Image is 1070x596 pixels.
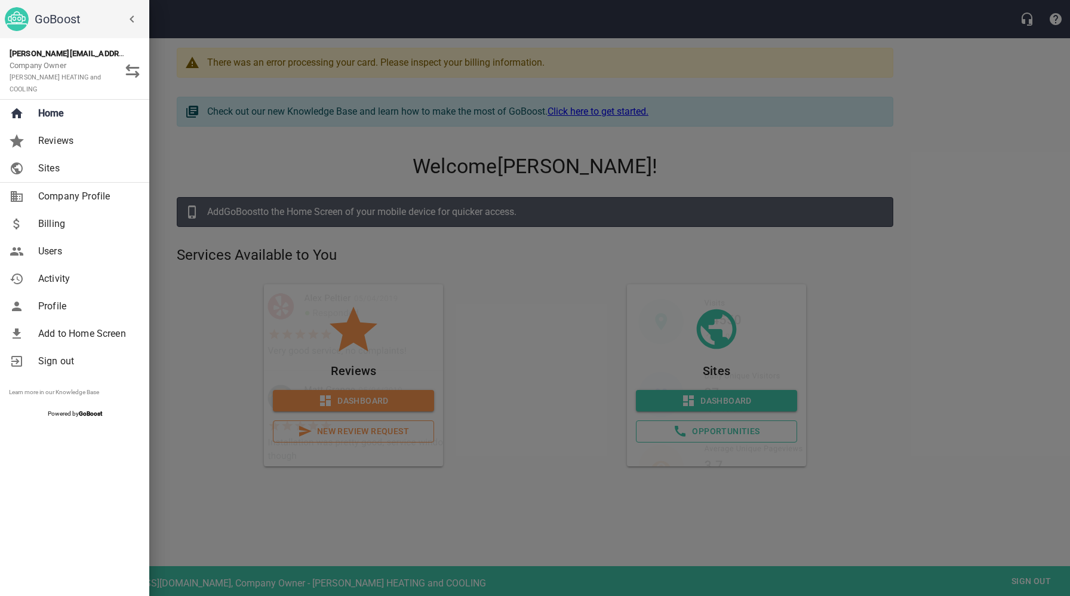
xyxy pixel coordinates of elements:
span: Reviews [38,134,135,148]
span: Profile [38,299,135,314]
h6: GoBoost [35,10,144,29]
strong: [PERSON_NAME][EMAIL_ADDRESS][DOMAIN_NAME] [10,49,196,58]
span: Powered by [48,410,102,417]
strong: GoBoost [79,410,102,417]
span: Sign out [38,354,135,368]
img: go_boost_head.png [5,7,29,31]
span: Company Owner [10,61,101,93]
a: Learn more in our Knowledge Base [9,389,99,395]
span: Activity [38,272,135,286]
span: Billing [38,217,135,231]
span: Home [38,106,135,121]
span: Add to Home Screen [38,327,135,341]
small: [PERSON_NAME] HEATING and COOLING [10,73,101,93]
span: Users [38,244,135,259]
button: Switch Role [118,57,147,85]
span: Company Profile [38,189,135,204]
span: Sites [38,161,135,176]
